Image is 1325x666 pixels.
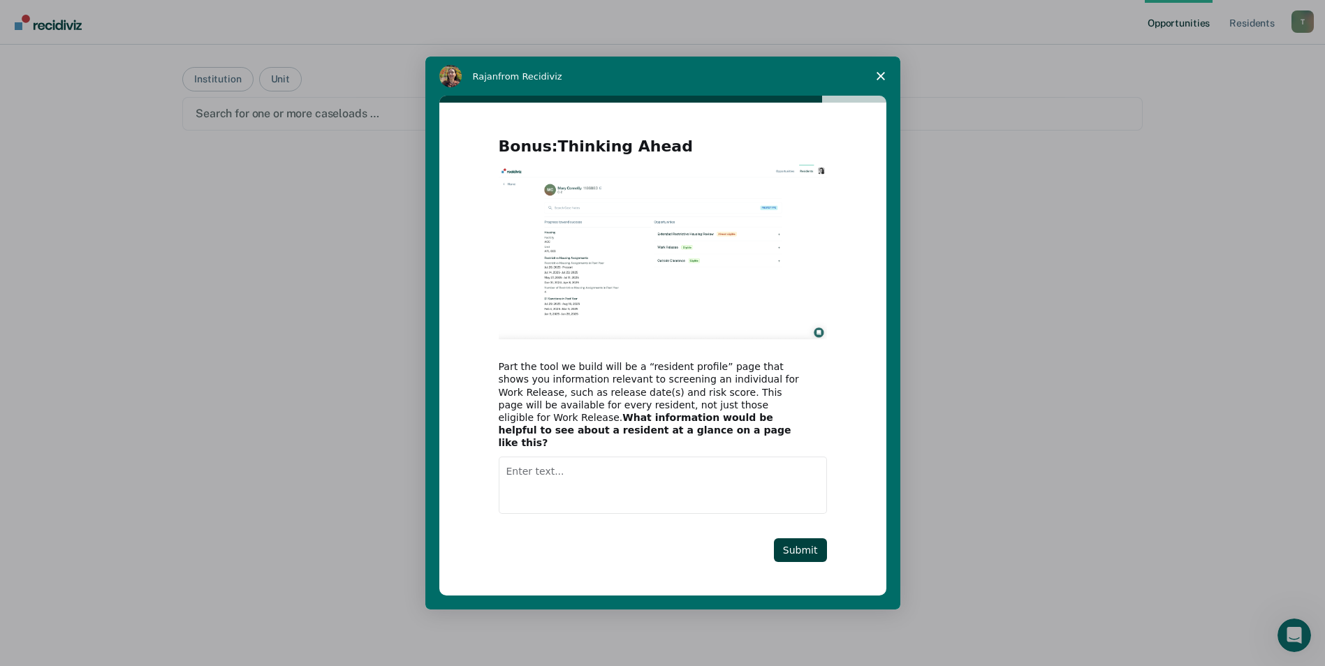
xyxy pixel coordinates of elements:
[498,71,562,82] span: from Recidiviz
[861,57,900,96] span: Close survey
[499,457,827,514] textarea: Enter text...
[499,136,827,165] h2: Bonus:
[774,538,827,562] button: Submit
[558,138,693,155] b: Thinking Ahead
[499,412,791,448] b: What information would be helpful to see about a resident at a glance on a page like this?
[439,65,462,87] img: Profile image for Rajan
[473,71,499,82] span: Rajan
[499,360,806,449] div: Part the tool we build will be a “resident profile” page that shows you information relevant to s...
